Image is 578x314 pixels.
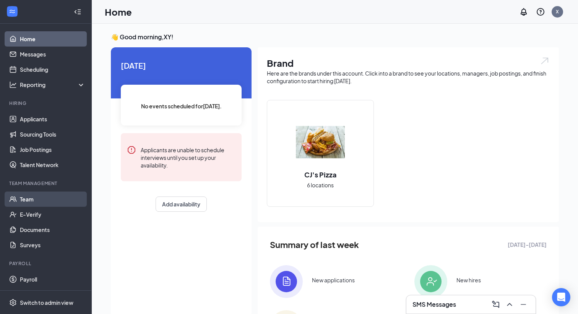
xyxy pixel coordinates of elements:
[519,7,528,16] svg: Notifications
[8,8,16,15] svg: WorkstreamLogo
[517,298,529,311] button: Minimize
[267,69,550,85] div: Here are the brands under this account. Click into a brand to see your locations, managers, job p...
[141,145,235,169] div: Applicants are unable to schedule interviews until you set up your availability.
[456,276,481,284] div: New hires
[20,142,85,157] a: Job Postings
[20,222,85,237] a: Documents
[491,300,500,309] svg: ComposeMessage
[297,170,344,179] h2: CJ's Pizza
[312,276,355,284] div: New applications
[540,56,550,65] img: open.6027fd2a22e1237b5b06.svg
[20,207,85,222] a: E-Verify
[9,100,84,106] div: Hiring
[20,111,85,127] a: Applicants
[20,127,85,142] a: Sourcing Tools
[519,300,528,309] svg: Minimize
[296,118,345,167] img: CJ's Pizza
[414,265,447,298] img: icon
[20,157,85,172] a: Talent Network
[20,272,85,287] a: Payroll
[141,102,222,110] span: No events scheduled for [DATE] .
[9,299,17,306] svg: Settings
[556,8,559,15] div: X
[156,196,207,212] button: Add availability
[307,181,334,189] span: 6 locations
[552,288,570,306] div: Open Intercom Messenger
[20,237,85,253] a: Surveys
[20,47,85,62] a: Messages
[20,31,85,47] a: Home
[508,240,547,249] span: [DATE] - [DATE]
[536,7,545,16] svg: QuestionInfo
[20,192,85,207] a: Team
[270,265,303,298] img: icon
[9,260,84,267] div: Payroll
[503,298,516,311] button: ChevronUp
[20,62,85,77] a: Scheduling
[505,300,514,309] svg: ChevronUp
[121,60,242,71] span: [DATE]
[20,81,86,89] div: Reporting
[20,287,85,302] a: Reports
[412,300,456,309] h3: SMS Messages
[267,56,550,69] h1: Brand
[490,298,502,311] button: ComposeMessage
[105,5,132,18] h1: Home
[20,299,73,306] div: Switch to admin view
[9,180,84,187] div: Team Management
[74,8,81,16] svg: Collapse
[127,145,136,155] svg: Error
[9,81,17,89] svg: Analysis
[111,33,559,41] h3: 👋 Good morning, XY !
[270,238,359,251] span: Summary of last week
